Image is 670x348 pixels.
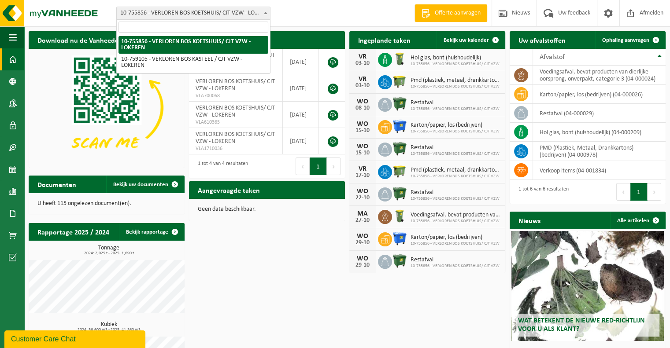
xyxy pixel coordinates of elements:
button: Next [327,158,341,175]
div: WO [354,255,371,262]
img: WB-0140-HPE-GN-50 [392,209,407,223]
span: Bekijk uw documenten [113,182,168,187]
img: WB-1100-HPE-GN-50 [392,74,407,89]
span: Restafval [411,256,500,264]
h3: Tonnage [33,245,185,256]
span: VLA1710036 [196,145,276,152]
button: 1 [310,158,327,175]
div: 08-10 [354,105,371,111]
span: Wat betekent de nieuwe RED-richtlijn voor u als klant? [518,317,645,333]
span: Pmd (plastiek, metaal, drankkartons) (bedrijven) [411,77,501,84]
td: verkoop items (04-001834) [533,161,666,180]
td: hol glas, bont (huishoudelijk) (04-000209) [533,123,666,142]
img: WB-1100-HPE-BE-01 [392,231,407,246]
img: WB-1100-HPE-GN-01 [392,141,407,156]
h2: Aangevraagde taken [189,181,269,198]
div: VR [354,165,371,172]
span: Offerte aanvragen [433,9,483,18]
span: 10-755856 - VERLOREN BOS KOETSHUIS/ CJT VZW [411,241,500,246]
img: WB-1100-HPE-GN-01 [392,253,407,268]
span: Ophaling aanvragen [602,37,649,43]
li: 10-755856 - VERLOREN BOS KOETSHUIS/ CJT VZW - LOKEREN [118,36,268,54]
p: Geen data beschikbaar. [198,206,336,212]
h2: Nieuws [510,212,549,229]
div: 03-10 [354,60,371,66]
span: 10-755856 - VERLOREN BOS KOETSHUIS/ CJT VZW [411,151,500,157]
span: 10-755856 - VERLOREN BOS KOETSHUIS/ CJT VZW [411,264,500,269]
div: VR [354,53,371,60]
span: Karton/papier, los (bedrijven) [411,234,500,241]
span: Voedingsafval, bevat producten van dierlijke oorsprong, onverpakt, categorie 3 [411,212,501,219]
a: Bekijk rapportage [119,223,184,241]
span: 10-755856 - VERLOREN BOS KOETSHUIS/ CJT VZW [411,62,500,67]
span: 10-755856 - VERLOREN BOS KOETSHUIS/ CJT VZW [411,196,500,201]
span: Restafval [411,99,500,106]
td: [DATE] [283,102,319,128]
div: WO [354,233,371,240]
h2: Documenten [29,176,85,193]
li: 10-759105 - VERLOREN BOS KASTEEL / CJT VZW - LOKEREN [118,54,268,71]
div: MA [354,210,371,217]
img: WB-0140-HPE-GN-50 [392,51,407,66]
img: WB-1100-HPE-GN-01 [392,96,407,111]
a: Bekijk uw documenten [106,176,184,193]
img: Download de VHEPlus App [29,49,185,166]
h2: Download nu de Vanheede+ app! [29,31,146,48]
td: voedingsafval, bevat producten van dierlijke oorsprong, onverpakt, categorie 3 (04-000024) [533,66,666,85]
p: U heeft 115 ongelezen document(en). [37,201,176,207]
a: Offerte aanvragen [415,4,487,22]
div: VR [354,76,371,83]
span: VERLOREN BOS KOETSHUIS/ CJT VZW - LOKEREN [196,105,275,118]
img: WB-1100-HPE-GN-50 [392,164,407,179]
h2: Uw afvalstoffen [510,31,574,48]
div: WO [354,121,371,128]
div: 1 tot 4 van 4 resultaten [193,157,248,176]
button: Previous [616,183,630,201]
span: Afvalstof [540,54,565,61]
span: Bekijk uw kalender [444,37,489,43]
div: 27-10 [354,217,371,223]
td: karton/papier, los (bedrijven) (04-000026) [533,85,666,104]
td: [DATE] [283,49,319,75]
img: WB-1100-HPE-BE-01 [392,119,407,134]
button: Previous [296,158,310,175]
span: 10-755856 - VERLOREN BOS KOETSHUIS/ CJT VZW - LOKEREN [117,7,270,19]
div: 29-10 [354,240,371,246]
span: Restafval [411,189,500,196]
a: Alle artikelen [610,212,665,229]
button: 1 [630,183,648,201]
div: WO [354,188,371,195]
span: 10-755856 - VERLOREN BOS KOETSHUIS/ CJT VZW [411,84,501,89]
button: Next [648,183,661,201]
span: 10-755856 - VERLOREN BOS KOETSHUIS/ CJT VZW [411,106,500,112]
span: VERLOREN BOS KOETSHUIS/ CJT VZW - LOKEREN [196,131,275,145]
div: 15-10 [354,128,371,134]
h2: Rapportage 2025 / 2024 [29,223,118,240]
div: 1 tot 6 van 6 resultaten [514,182,569,201]
h2: Ingeplande taken [349,31,419,48]
span: 10-755856 - VERLOREN BOS KOETSHUIS/ CJT VZW [411,219,501,224]
span: 10-755856 - VERLOREN BOS KOETSHUIS/ CJT VZW - LOKEREN [116,7,270,20]
iframe: chat widget [4,329,147,348]
a: Bekijk uw kalender [437,31,504,49]
span: VLA610365 [196,119,276,126]
div: WO [354,143,371,150]
div: 29-10 [354,262,371,268]
span: Karton/papier, los (bedrijven) [411,122,500,129]
a: Ophaling aanvragen [595,31,665,49]
div: 03-10 [354,83,371,89]
td: PMD (Plastiek, Metaal, Drankkartons) (bedrijven) (04-000978) [533,142,666,161]
span: VLA700068 [196,92,276,99]
span: 2024: 2,025 t - 2025: 1,690 t [33,251,185,256]
div: WO [354,98,371,105]
div: 22-10 [354,195,371,201]
td: [DATE] [283,128,319,154]
span: Restafval [411,144,500,151]
span: 2024: 56,600 m3 - 2025: 41,860 m3 [33,328,185,332]
h3: Kubiek [33,322,185,332]
span: Pmd (plastiek, metaal, drankkartons) (bedrijven) [411,167,501,174]
div: 15-10 [354,150,371,156]
td: restafval (04-000029) [533,104,666,123]
span: VERLOREN BOS KOETSHUIS/ CJT VZW - LOKEREN [196,78,275,92]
